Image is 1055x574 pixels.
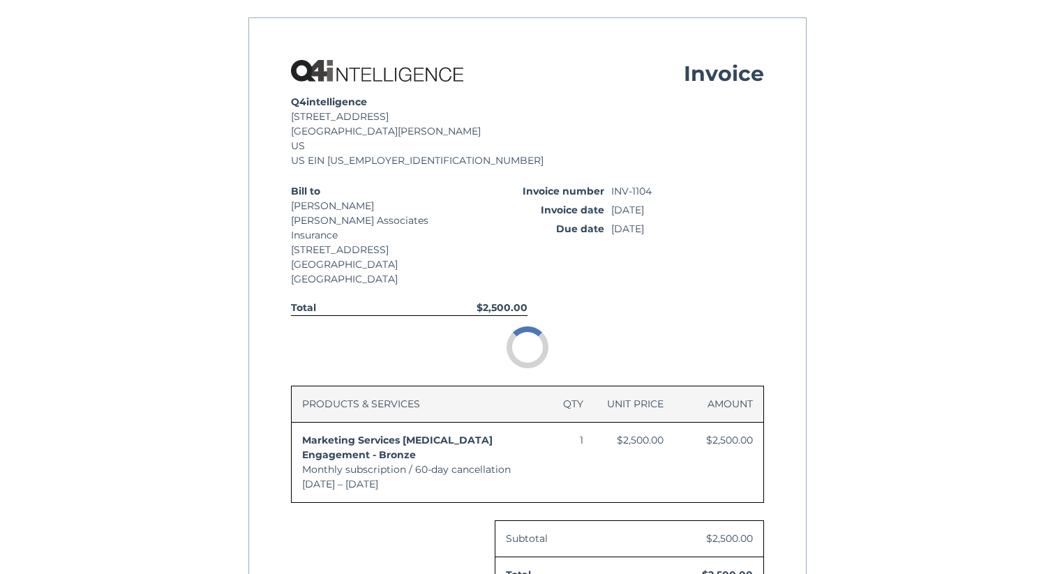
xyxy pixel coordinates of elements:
div: Q4intelligence [291,95,764,109]
span: [PERSON_NAME] [291,199,447,213]
time: [DATE] [611,222,764,236]
span: $2,500.00 [477,301,527,315]
th: Products & Services [292,386,547,423]
address: [STREET_ADDRESS] [GEOGRAPHIC_DATA][PERSON_NAME] US [291,109,764,153]
td: Subtotal [495,521,624,557]
td: $2,500.00 [624,521,763,557]
span: Monthly subscription / 60-day cancellation [302,463,511,476]
span: [DATE] – [DATE] [302,478,378,490]
td: 1 [546,423,594,503]
th: Qty [546,386,594,423]
span: Total [291,301,320,315]
h1: Invoice [684,60,764,88]
span: Due date [452,222,612,236]
th: Unit Price [594,386,674,423]
span: Invoice number [452,184,612,199]
span: $2,500.00 [617,433,664,448]
time: [DATE] [611,203,764,218]
span: Marketing Services [MEDICAL_DATA] Engagement - Bronze [302,434,493,461]
div: [PERSON_NAME] Associates Insurance [291,213,447,243]
span: Invoice date [452,203,612,218]
span: Bill to [291,184,447,199]
th: Amount [674,386,764,423]
table: Invoice line items table [291,386,764,503]
span: $2,500.00 [706,433,753,448]
address: [STREET_ADDRESS] [GEOGRAPHIC_DATA] [GEOGRAPHIC_DATA] [291,243,447,287]
img: Q4intelligence, LLC logo [291,60,463,82]
div: US EIN [US_EMPLOYER_IDENTIFICATION_NUMBER] [291,153,764,168]
span: INV-1104 [611,184,764,199]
